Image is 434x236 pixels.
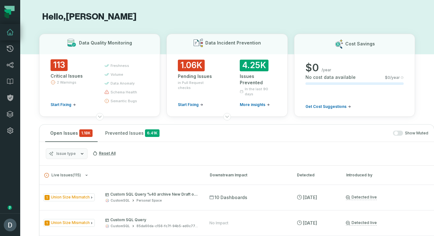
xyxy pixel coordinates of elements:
span: Issue type [56,151,76,156]
button: Live Issues(115) [44,173,198,178]
h3: Data Incident Prevention [205,40,261,46]
div: CustomSQL [111,198,130,203]
a: More insights [240,102,270,107]
relative-time: Aug 31, 2025, 4:01 PM GMT+3 [303,220,317,226]
div: CustomSQL [111,224,130,228]
a: Detected live [346,220,377,226]
button: Reset All [90,148,118,158]
img: avatar of Daniel Lahyani [4,219,16,231]
div: Detected [297,172,335,178]
span: 6.41K [145,129,160,137]
a: Start Fixing [51,102,76,107]
button: Data Quality Monitoring113Critical Issues2 WarningsStart Fixingfreshnessvolumedata anomalyschema ... [39,34,160,117]
span: schema health [111,90,137,95]
span: $ 0 [305,62,319,74]
span: More insights [240,102,265,107]
span: Severity [45,195,50,200]
span: 1.06K [178,60,205,71]
div: Issues Prevented [240,73,276,86]
span: 10 Dashboards [209,194,247,201]
span: critical issues and errors combined [79,129,93,137]
span: freshness [111,63,129,68]
div: Downstream Impact [210,172,286,178]
span: Get Cost Suggestions [305,104,347,109]
h1: Hello, [PERSON_NAME] [39,11,415,22]
relative-time: Aug 31, 2025, 4:01 PM GMT+3 [303,195,317,200]
div: Show Muted [167,131,428,136]
span: 113 [51,59,68,71]
h3: Cost Savings [345,41,375,47]
span: semantic bugs [111,98,137,103]
span: No cost data available [305,74,356,80]
span: data anomaly [111,81,135,86]
span: Start Fixing [51,102,71,107]
div: Pending Issues [178,73,214,80]
button: Issue type [46,148,87,159]
a: Start Fixing [178,102,203,107]
span: Issue Type [43,219,95,227]
button: Open Issues [45,125,98,142]
p: Custom SQL Query [105,217,198,222]
span: /year [322,68,331,73]
span: 4.25K [240,60,268,71]
span: Severity [45,221,50,226]
div: Critical Issues [51,73,93,79]
span: in Pull Request checks [178,80,214,90]
div: Personal Space [136,198,162,203]
h3: Data Quality Monitoring [79,40,132,46]
span: Start Fixing [178,102,199,107]
div: 85da60da-c156-fc7f-94b5-ed0c773cef26 [136,224,198,228]
span: Live Issues ( 115 ) [44,173,81,178]
div: No Impact [209,221,228,226]
p: Custom SQL Query %40 archive New Draft of Enrollment Prediction Model Dashboard - Swapped DS 2 %2... [105,192,198,197]
div: Tooltip anchor [7,205,13,210]
span: $ 0 /year [385,75,400,80]
span: 2 Warnings [57,80,76,85]
span: volume [111,72,123,77]
a: Get Cost Suggestions [305,104,351,109]
button: Prevented Issues [100,125,165,142]
button: Cost Savings$0/yearNo cost data available$0/yearGet Cost Suggestions [294,34,415,117]
span: Issue Type [43,193,95,201]
button: Data Incident Prevention1.06KPending Issuesin Pull Request checksStart Fixing4.25KIssues Prevente... [166,34,287,117]
span: In the last 90 days [245,86,276,97]
div: Introduced by [346,172,403,178]
a: Detected live [346,195,377,200]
